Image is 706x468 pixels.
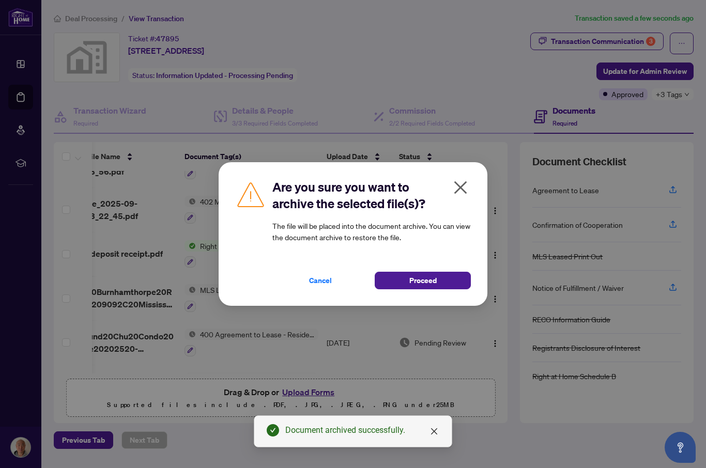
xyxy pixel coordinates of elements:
div: Document archived successfully. [285,424,439,436]
img: Caution Icon [235,179,266,210]
article: The file will be placed into the document archive. You can view the document archive to restore t... [272,220,471,243]
span: close [430,427,438,435]
h2: Are you sure you want to archive the selected file(s)? [272,179,471,212]
button: Open asap [665,432,696,463]
span: check-circle [267,424,279,436]
button: Cancel [272,272,369,289]
span: Cancel [309,272,332,289]
span: Proceed [409,272,437,289]
button: Proceed [375,272,471,289]
span: close [452,179,469,196]
a: Close [428,426,440,437]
